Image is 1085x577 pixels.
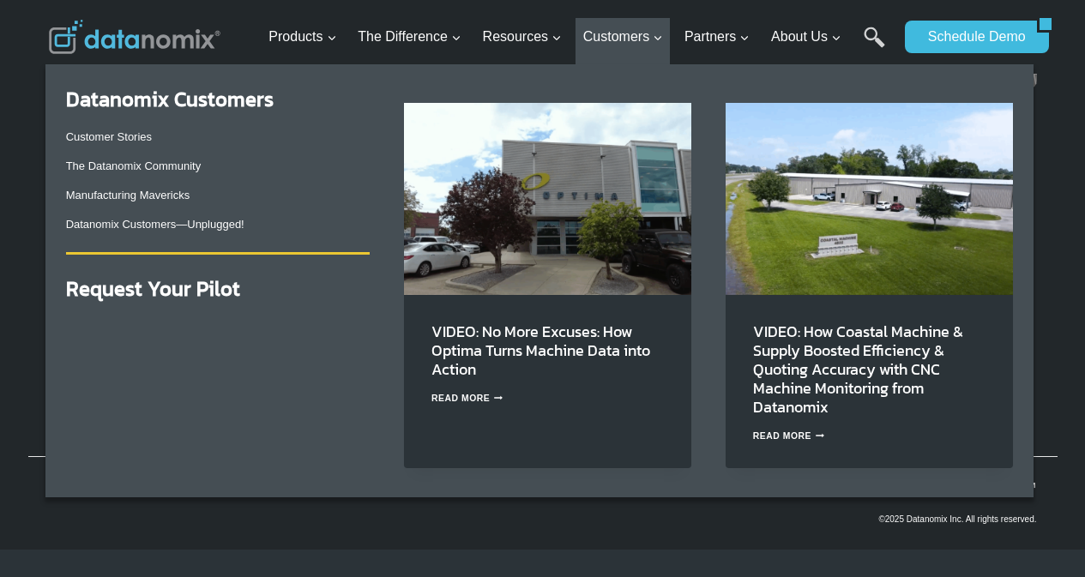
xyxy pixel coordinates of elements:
[684,26,750,48] span: Partners
[66,130,152,143] a: Customer Stories
[878,515,1036,524] p: ©2025 Datanomix Inc. All rights reserved.
[864,27,885,65] a: Search
[358,26,461,48] span: The Difference
[66,159,202,172] a: The Datanomix Community
[268,26,336,48] span: Products
[431,394,503,403] a: Read More
[66,84,274,114] strong: Datanomix Customers
[905,21,1037,53] a: Schedule Demo
[66,189,190,201] a: Manufacturing Mavericks
[431,320,650,381] a: VIDEO: No More Excuses: How Optima Turns Machine Data into Action
[9,247,284,568] iframe: Popup CTA
[404,103,691,294] img: Discover how Optima Manufacturing uses Datanomix to turn raw machine data into real-time insights...
[262,9,896,65] nav: Primary Navigation
[66,218,244,231] a: Datanomix Customers—Unplugged!
[753,431,825,441] a: Read More
[483,26,562,48] span: Resources
[583,26,663,48] span: Customers
[771,26,841,48] span: About Us
[726,103,1013,294] img: Coastal Machine Improves Efficiency & Quotes with Datanomix
[49,20,220,54] img: Datanomix
[753,320,963,418] a: VIDEO: How Coastal Machine & Supply Boosted Efficiency & Quoting Accuracy with CNC Machine Monito...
